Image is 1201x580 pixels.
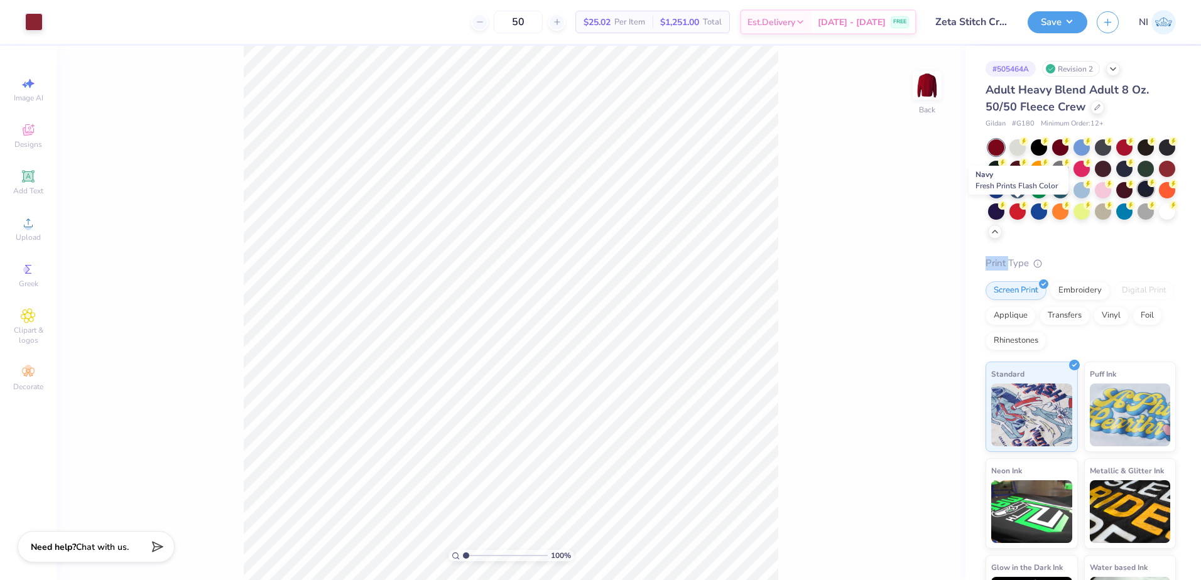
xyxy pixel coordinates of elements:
img: Metallic & Glitter Ink [1090,480,1171,543]
span: Chat with us. [76,541,129,553]
img: Standard [991,384,1072,446]
input: – – [494,11,543,33]
div: Embroidery [1050,281,1110,300]
div: Vinyl [1094,306,1129,325]
span: $25.02 [584,16,611,29]
span: Per Item [614,16,645,29]
span: Standard [991,367,1024,380]
div: Print Type [986,256,1176,271]
strong: Need help? [31,541,76,553]
input: Untitled Design [926,9,1018,35]
img: Nicole Isabelle Dimla [1151,10,1176,35]
button: Save [1028,11,1087,33]
div: Digital Print [1114,281,1175,300]
div: Foil [1133,306,1162,325]
span: Fresh Prints Flash Color [975,181,1058,191]
div: Transfers [1040,306,1090,325]
span: Image AI [14,93,43,103]
span: FREE [893,18,906,26]
div: Navy [969,166,1068,195]
div: Back [919,104,935,115]
span: Glow in the Dark Ink [991,561,1063,574]
span: Minimum Order: 12 + [1041,119,1104,129]
span: Est. Delivery [747,16,795,29]
div: Revision 2 [1042,61,1100,77]
img: Puff Ink [1090,384,1171,446]
div: # 505464A [986,61,1036,77]
img: Neon Ink [991,480,1072,543]
span: Metallic & Glitter Ink [1090,464,1164,477]
span: Gildan [986,119,1006,129]
span: Neon Ink [991,464,1022,477]
a: NI [1139,10,1176,35]
span: Designs [14,139,42,149]
span: Adult Heavy Blend Adult 8 Oz. 50/50 Fleece Crew [986,82,1149,114]
span: Clipart & logos [6,325,50,345]
span: NI [1139,15,1148,30]
span: Upload [16,232,41,242]
span: Add Text [13,186,43,196]
span: Water based Ink [1090,561,1148,574]
span: [DATE] - [DATE] [818,16,886,29]
div: Screen Print [986,281,1046,300]
div: Rhinestones [986,331,1046,350]
img: Back [915,73,940,98]
span: $1,251.00 [660,16,699,29]
span: Greek [19,279,38,289]
span: 100 % [551,550,571,561]
span: Puff Ink [1090,367,1116,380]
span: Decorate [13,382,43,392]
div: Applique [986,306,1036,325]
span: # G180 [1012,119,1035,129]
span: Total [703,16,722,29]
